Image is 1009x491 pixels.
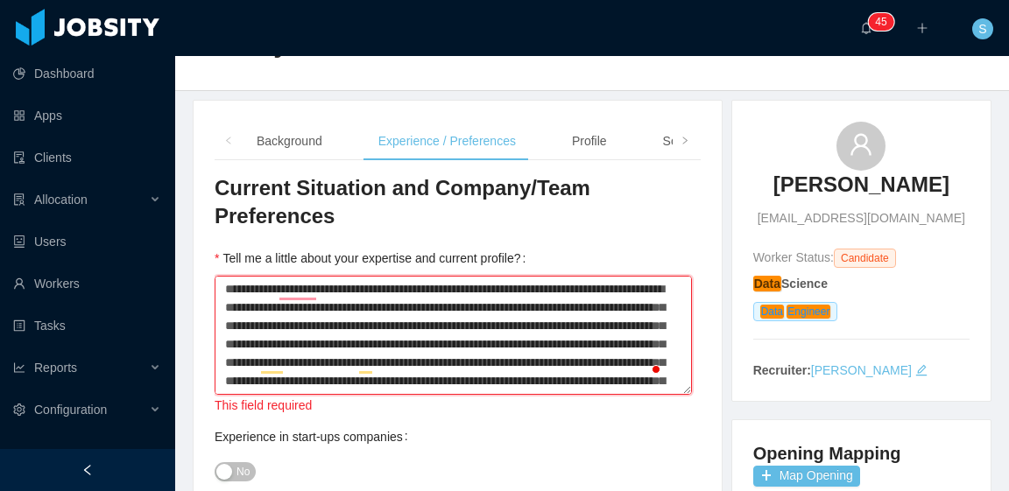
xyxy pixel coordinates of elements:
[224,137,233,145] i: icon: left
[773,171,949,199] h3: [PERSON_NAME]
[13,266,161,301] a: icon: userWorkers
[13,308,161,343] a: icon: profileTasks
[760,305,784,319] em: Data
[773,171,949,209] a: [PERSON_NAME]
[215,430,415,444] label: Experience in start-ups companies
[13,224,161,259] a: icon: robotUsers
[236,463,250,480] span: No
[215,276,692,395] textarea: To enrich screen reader interactions, please activate Accessibility in Grammarly extension settings
[13,193,25,206] i: icon: solution
[787,305,830,319] em: Engineer
[753,466,860,487] button: icon: plusMap Opening
[558,122,621,161] div: Profile
[34,403,107,417] span: Configuration
[875,13,881,31] p: 4
[215,396,701,416] div: This field required
[681,137,689,145] i: icon: right
[13,403,25,416] i: icon: setting
[811,363,912,377] a: [PERSON_NAME]
[34,193,88,207] span: Allocation
[881,13,887,31] p: 5
[753,276,781,291] em: Data
[243,122,336,161] div: Background
[215,251,533,265] label: Tell me a little about your expertise and current profile?
[978,18,986,39] span: S
[13,98,161,133] a: icon: appstoreApps
[34,361,77,375] span: Reports
[753,441,901,466] h4: Opening Mapping
[849,132,873,157] i: icon: user
[834,249,896,268] span: Candidate
[215,174,701,231] h3: Current Situation and Company/Team Preferences
[13,56,161,91] a: icon: pie-chartDashboard
[758,209,965,228] span: [EMAIL_ADDRESS][DOMAIN_NAME]
[13,361,25,374] i: icon: line-chart
[753,276,828,291] strong: Science
[860,22,872,34] i: icon: bell
[916,22,928,34] i: icon: plus
[364,122,530,161] div: Experience / Preferences
[13,140,161,175] a: icon: auditClients
[915,364,928,376] i: icon: edit
[753,250,834,264] span: Worker Status:
[649,122,730,161] div: Soft Skills
[215,462,256,481] button: Experience in start-ups companies
[753,363,811,377] strong: Recruiter:
[868,13,893,31] sup: 45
